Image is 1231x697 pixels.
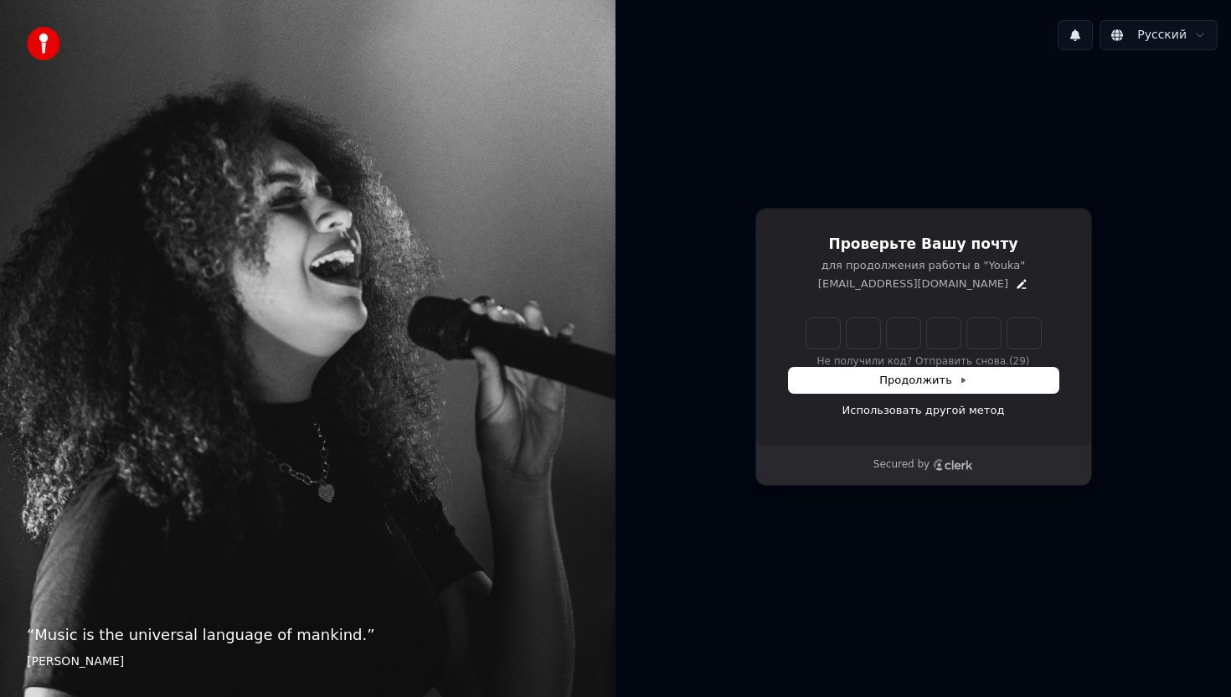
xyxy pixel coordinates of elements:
[818,276,1008,292] p: [EMAIL_ADDRESS][DOMAIN_NAME]
[873,458,930,472] p: Secured by
[27,623,589,647] p: “ Music is the universal language of mankind. ”
[789,258,1058,273] p: для продолжения работы в "Youka"
[27,653,589,670] footer: [PERSON_NAME]
[933,459,973,471] a: Clerk logo
[1015,277,1028,291] button: Edit
[789,235,1058,255] h1: Проверьте Вашу почту
[789,368,1058,393] button: Продолжить
[842,403,1005,418] a: Использовать другой метод
[27,27,60,60] img: youka
[879,373,967,388] span: Продолжить
[806,318,1041,348] input: Enter verification code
